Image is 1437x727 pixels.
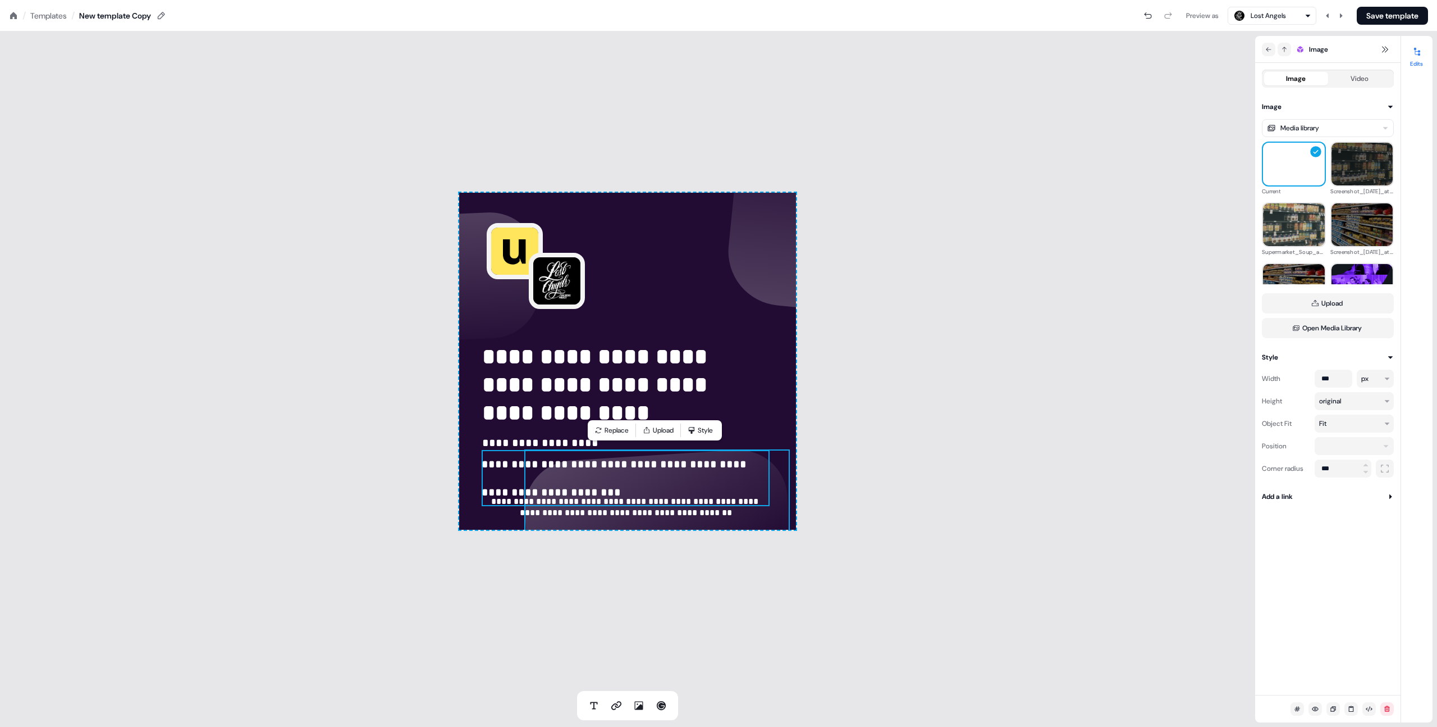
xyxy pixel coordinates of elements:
div: original [1319,396,1341,407]
div: Media library [1280,122,1319,134]
button: Open Media Library [1262,318,1394,338]
button: Image [1264,72,1328,85]
button: Add a link [1262,491,1394,502]
button: Video [1328,72,1392,85]
button: Upload [638,422,678,438]
a: Templates [30,10,67,21]
div: / [71,10,75,22]
div: New template Copy [79,10,151,21]
div: Image [1262,101,1282,112]
img: Image [524,449,790,588]
span: Image [1309,44,1328,55]
div: Position [1262,437,1310,455]
button: Upload [1262,293,1394,313]
div: px [1361,373,1369,384]
div: Object Fit [1262,415,1310,433]
img: Screenshot_2025-09-29_at_15.33.24.png [1331,198,1393,252]
img: Supermarket_Soup_and_Broth_Aisle.png [1263,194,1325,256]
button: Style [1262,352,1394,363]
button: Image [1262,101,1394,112]
div: Image [1286,73,1306,84]
div: Current [1262,187,1326,197]
div: Supermarket_Soup_and_Broth_Aisle.png [1262,247,1326,257]
div: Corner radius [1262,460,1310,478]
button: Style [683,422,720,438]
div: Preview as [1186,10,1219,21]
button: Fit [1315,415,1394,433]
div: Height [1262,392,1310,410]
button: Lost Angels [1228,7,1316,25]
div: / [22,10,26,22]
div: Fit [1319,418,1326,429]
button: Save template [1357,7,1428,25]
img: Current [1263,148,1325,180]
div: Style [1262,352,1278,363]
div: Add a link [1262,491,1293,502]
button: Edits [1401,43,1433,67]
div: Lost Angels [1251,10,1286,21]
img: Screenshot_2025-09-29_at_15.41.35.png [1331,133,1393,195]
div: Video [1351,73,1369,84]
div: Screenshot_[DATE]_at_15.41.35.png [1330,187,1394,197]
div: Screenshot_[DATE]_at_15.33.24.png [1330,247,1394,257]
button: Replace [590,422,633,438]
div: Width [1262,370,1310,388]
